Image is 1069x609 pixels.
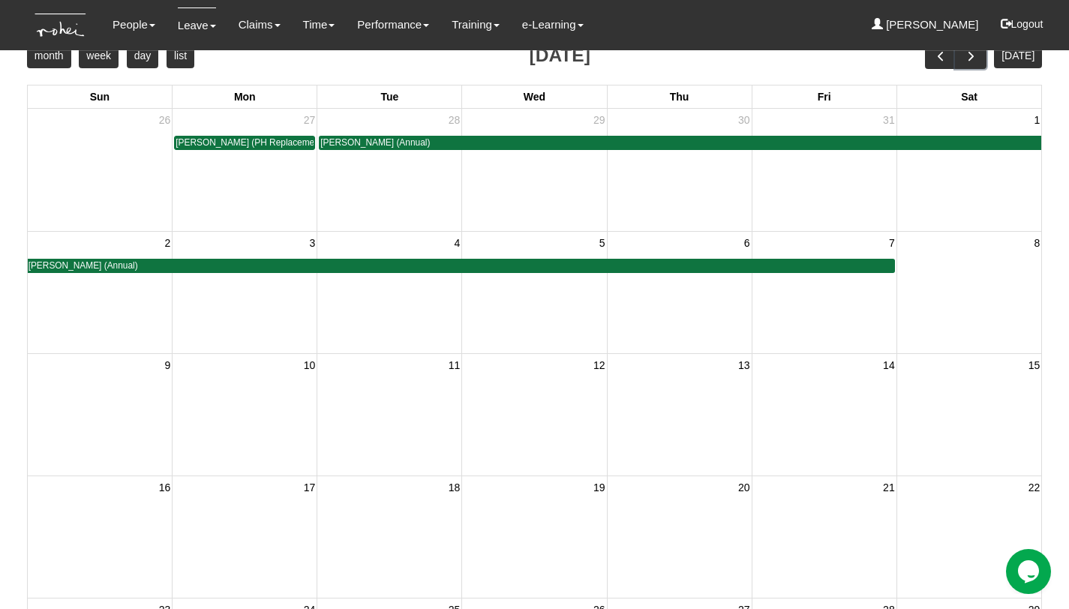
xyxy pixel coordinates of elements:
[522,7,584,42] a: e-Learning
[524,91,545,103] span: Wed
[163,234,172,252] span: 2
[176,137,325,148] span: [PERSON_NAME] (PH Replacement)
[319,136,1041,150] a: [PERSON_NAME] (Annual)
[818,91,831,103] span: Fri
[1027,356,1042,374] span: 15
[452,7,500,42] a: Training
[737,478,752,496] span: 20
[872,7,979,42] a: [PERSON_NAME]
[234,91,256,103] span: Mon
[592,478,607,496] span: 19
[90,91,110,103] span: Sun
[955,43,986,69] button: next
[881,111,896,129] span: 31
[447,111,462,129] span: 28
[28,259,895,273] a: [PERSON_NAME] (Annual)
[925,43,956,69] button: prev
[670,91,689,103] span: Thu
[178,7,216,43] a: Leave
[320,137,430,148] span: [PERSON_NAME] (Annual)
[27,43,71,68] button: month
[158,111,173,129] span: 26
[302,356,317,374] span: 10
[308,234,317,252] span: 3
[990,6,1054,42] button: Logout
[158,478,173,496] span: 16
[174,136,315,150] a: [PERSON_NAME] (PH Replacement)
[380,91,398,103] span: Tue
[447,478,462,496] span: 18
[447,356,462,374] span: 11
[887,234,896,252] span: 7
[598,234,607,252] span: 5
[881,356,896,374] span: 14
[29,260,138,271] span: [PERSON_NAME] (Annual)
[1006,549,1054,594] iframe: chat widget
[127,43,159,68] button: day
[1033,111,1042,129] span: 1
[530,46,590,66] h2: [DATE]
[239,7,281,42] a: Claims
[113,7,155,42] a: People
[1027,478,1042,496] span: 22
[743,234,752,252] span: 6
[302,111,317,129] span: 27
[163,356,172,374] span: 9
[737,111,752,129] span: 30
[357,7,429,42] a: Performance
[592,356,607,374] span: 12
[592,111,607,129] span: 29
[881,478,896,496] span: 21
[961,91,977,103] span: Sat
[79,43,119,68] button: week
[303,7,335,42] a: Time
[737,356,752,374] span: 13
[1033,234,1042,252] span: 8
[302,478,317,496] span: 17
[167,43,194,68] button: list
[994,43,1042,68] button: [DATE]
[453,234,462,252] span: 4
